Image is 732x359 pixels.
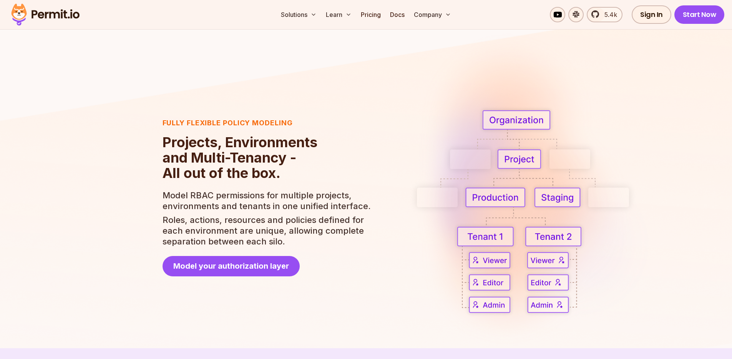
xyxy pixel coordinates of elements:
span: 5.4k [600,10,617,19]
p: Roles, actions, resources and policies defined for each environment are unique, allowing complete... [163,214,372,247]
a: Model your authorization layer [163,256,300,276]
a: 5.4k [587,7,622,22]
h3: Fully flexible policy modeling [163,118,372,128]
p: Model RBAC permissions for multiple projects, environments and tenants in one unified interface. [163,190,372,211]
a: Start Now [674,5,725,24]
img: Permit logo [8,2,83,28]
a: Sign In [632,5,671,24]
button: Solutions [278,7,320,22]
h2: Projects, Environments and Multi-Tenancy - All out of the box. [163,135,372,181]
button: Learn [323,7,355,22]
span: Model your authorization layer [173,261,289,271]
a: Pricing [358,7,384,22]
button: Company [411,7,454,22]
a: Docs [387,7,408,22]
